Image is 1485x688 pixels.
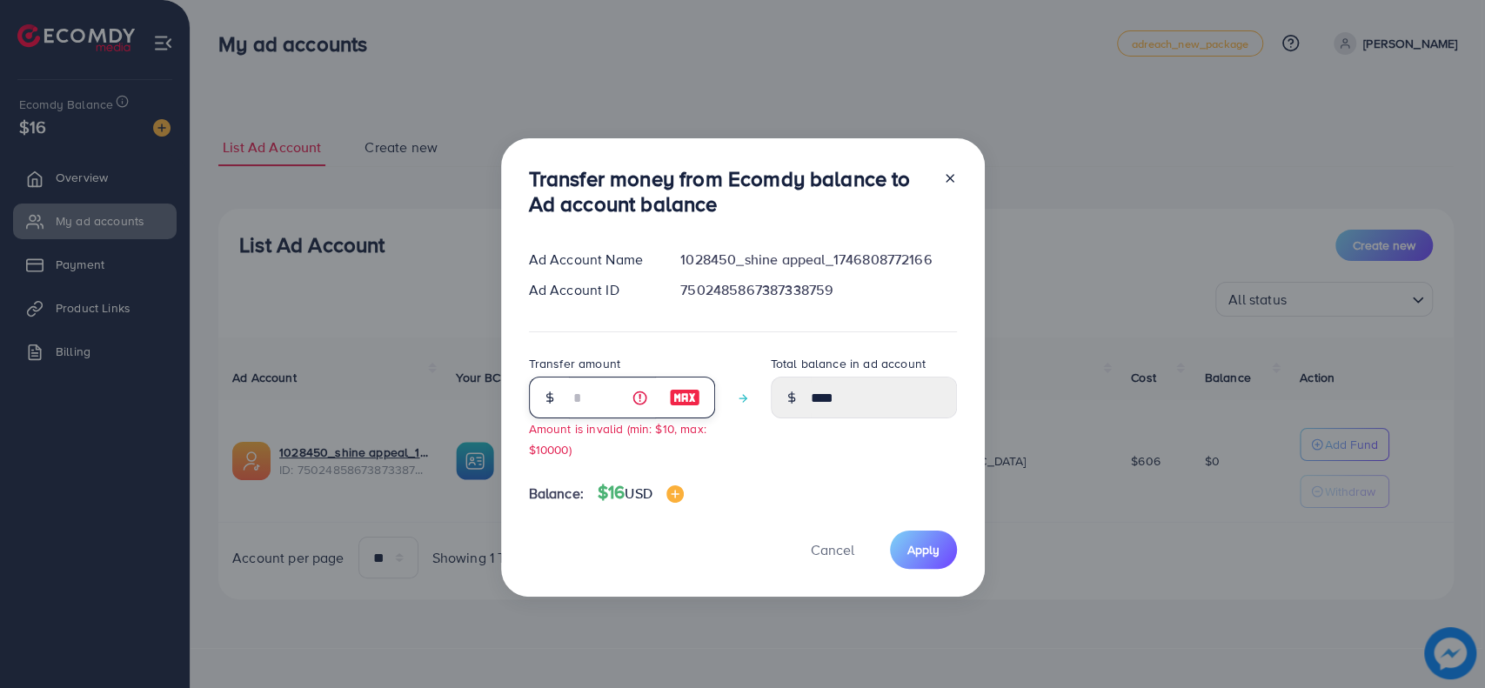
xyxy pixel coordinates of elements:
[515,250,667,270] div: Ad Account Name
[811,540,854,559] span: Cancel
[666,485,684,503] img: image
[669,387,700,408] img: image
[890,531,957,568] button: Apply
[515,280,667,300] div: Ad Account ID
[598,482,684,504] h4: $16
[771,355,926,372] label: Total balance in ad account
[907,541,940,558] span: Apply
[529,166,929,217] h3: Transfer money from Ecomdy balance to Ad account balance
[789,531,876,568] button: Cancel
[666,280,970,300] div: 7502485867387338759
[625,484,652,503] span: USD
[529,484,584,504] span: Balance:
[529,420,706,457] small: Amount is invalid (min: $10, max: $10000)
[666,250,970,270] div: 1028450_shine appeal_1746808772166
[529,355,620,372] label: Transfer amount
